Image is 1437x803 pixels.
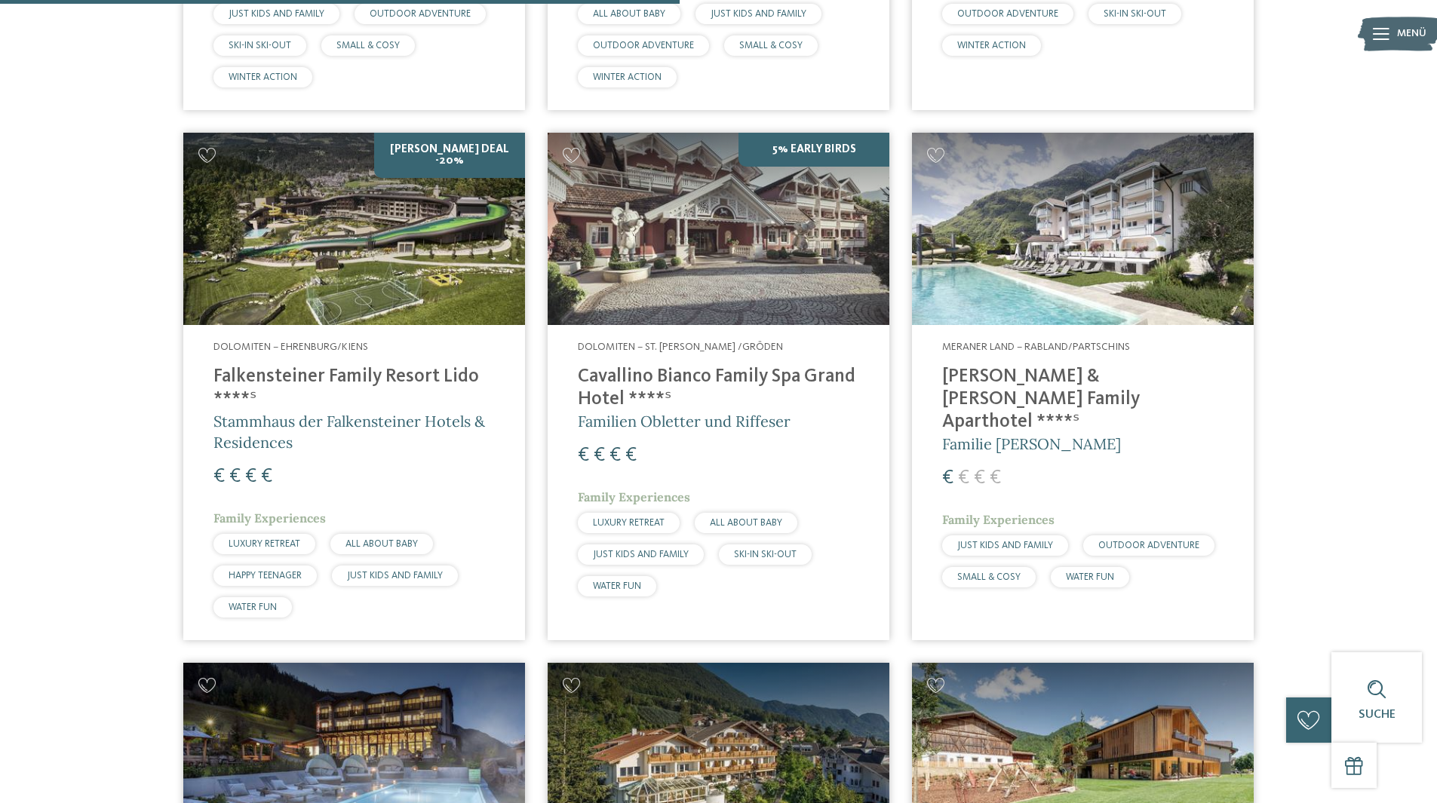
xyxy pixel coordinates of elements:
span: HAPPY TEENAGER [229,571,302,581]
span: SKI-IN SKI-OUT [1104,9,1166,19]
span: WINTER ACTION [957,41,1026,51]
span: € [625,446,637,465]
span: € [213,467,225,486]
h4: Falkensteiner Family Resort Lido ****ˢ [213,366,495,411]
span: OUTDOOR ADVENTURE [1098,541,1199,550]
span: JUST KIDS AND FAMILY [593,550,689,559]
span: Dolomiten – St. [PERSON_NAME] /Gröden [578,342,783,352]
span: WINTER ACTION [593,72,662,82]
span: Family Experiences [213,510,326,526]
h4: Cavallino Bianco Family Spa Grand Hotel ****ˢ [578,366,859,411]
span: OUTDOOR ADVENTURE [593,41,694,51]
span: SKI-IN SKI-OUT [229,41,291,51]
span: LUXURY RETREAT [593,518,665,528]
span: Stammhaus der Falkensteiner Hotels & Residences [213,412,485,452]
span: Dolomiten – Ehrenburg/Kiens [213,342,368,352]
span: WATER FUN [1066,572,1114,582]
span: JUST KIDS AND FAMILY [347,571,443,581]
span: LUXURY RETREAT [229,539,300,549]
span: OUTDOOR ADVENTURE [370,9,471,19]
span: ALL ABOUT BABY [593,9,665,19]
img: Familienhotels gesucht? Hier findet ihr die besten! [183,133,525,325]
span: SMALL & COSY [957,572,1021,582]
span: WINTER ACTION [229,72,297,82]
span: € [245,467,256,486]
span: OUTDOOR ADVENTURE [957,9,1058,19]
span: ALL ABOUT BABY [710,518,782,528]
span: Suche [1359,709,1396,721]
img: Family Spa Grand Hotel Cavallino Bianco ****ˢ [548,133,889,325]
span: Meraner Land – Rabland/Partschins [942,342,1130,352]
span: € [609,446,621,465]
span: JUST KIDS AND FAMILY [229,9,324,19]
span: € [229,467,241,486]
h4: [PERSON_NAME] & [PERSON_NAME] Family Aparthotel ****ˢ [942,366,1224,434]
span: € [974,468,985,488]
a: Familienhotels gesucht? Hier findet ihr die besten! [PERSON_NAME] Deal -20% Dolomiten – Ehrenburg... [183,133,525,640]
a: Familienhotels gesucht? Hier findet ihr die besten! Meraner Land – Rabland/Partschins [PERSON_NAM... [912,133,1254,640]
span: WATER FUN [229,602,277,612]
a: Familienhotels gesucht? Hier findet ihr die besten! 5% Early Birds Dolomiten – St. [PERSON_NAME] ... [548,133,889,640]
span: € [958,468,969,488]
span: ALL ABOUT BABY [345,539,418,549]
span: € [942,468,953,488]
span: SMALL & COSY [739,41,803,51]
span: SKI-IN SKI-OUT [734,550,797,559]
span: Family Experiences [578,489,690,504]
span: SMALL & COSY [336,41,400,51]
span: Family Experiences [942,512,1055,527]
span: JUST KIDS AND FAMILY [711,9,806,19]
img: Familienhotels gesucht? Hier findet ihr die besten! [912,133,1254,325]
span: JUST KIDS AND FAMILY [957,541,1053,550]
span: WATER FUN [593,581,641,591]
span: € [594,446,605,465]
span: € [990,468,1001,488]
span: € [261,467,272,486]
span: € [578,446,589,465]
span: Familie [PERSON_NAME] [942,434,1121,453]
span: Familien Obletter und Riffeser [578,412,791,431]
